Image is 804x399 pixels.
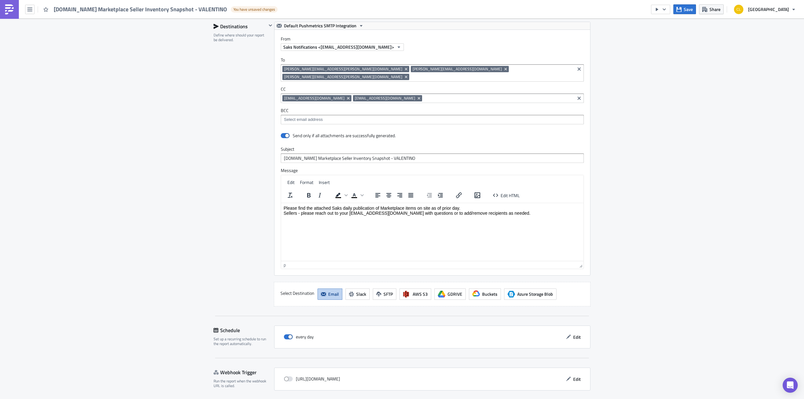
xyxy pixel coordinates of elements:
button: SFTP [373,288,396,300]
span: Default Pushmetrics SMTP Integration [284,22,356,30]
span: Format [300,179,313,186]
button: Remove Tag [503,66,509,72]
div: Schedule [214,326,274,335]
button: Remove Tag [404,66,409,72]
button: Edit HTML [491,191,522,200]
span: [GEOGRAPHIC_DATA] [748,6,789,13]
div: Text color [349,191,365,200]
button: Saks Notifications <[EMAIL_ADDRESS][DOMAIN_NAME]> [281,43,404,51]
label: Subject [281,146,584,152]
span: Edit [573,376,581,382]
label: Select Destination [280,288,314,298]
button: Decrease indent [424,191,435,200]
button: Default Pushmetrics SMTP Integration [274,22,366,30]
button: Remove Tag [416,95,422,101]
button: Save [673,4,696,14]
span: SFTP [383,291,393,297]
button: Remove Tag [346,95,351,101]
button: Align right [394,191,405,200]
button: Clear selected items [575,94,583,102]
button: Azure Storage BlobAzure Storage Blob [504,288,557,300]
img: PushMetrics [4,4,14,14]
button: Edit [563,332,584,342]
div: Webhook Trigger [214,368,274,377]
div: Resize [577,261,584,269]
button: Italic [314,191,325,200]
button: Share [699,4,724,14]
span: [EMAIL_ADDRESS][DOMAIN_NAME] [355,95,415,101]
input: Select em ail add ress [282,116,582,123]
span: Edit [287,179,295,186]
span: [DOMAIN_NAME] Marketplace Seller Inventory Snapshot - VALENTINO [54,6,228,13]
span: [PERSON_NAME][EMAIL_ADDRESS][PERSON_NAME][DOMAIN_NAME] [284,66,402,72]
img: Avatar [733,4,744,15]
span: Azure Storage Blob [517,291,553,297]
button: Buckets [469,288,501,300]
div: Open Intercom Messenger [783,378,798,393]
button: Hide content [267,22,274,29]
div: Destinations [214,22,267,31]
button: Clear formatting [285,191,296,200]
button: Slack [345,288,370,300]
span: [PERSON_NAME][EMAIL_ADDRESS][PERSON_NAME][DOMAIN_NAME] [284,74,402,80]
button: Increase indent [435,191,446,200]
span: Edit HTML [501,192,520,198]
button: Align left [372,191,383,200]
label: CC [281,86,584,92]
span: Share [709,6,720,13]
div: Set up a recurring schedule to run the report automatically. [214,337,270,346]
button: Insert/edit image [472,191,483,200]
div: Run the report when the webhook URL is called. [214,379,270,388]
span: Saks Notifications <[EMAIL_ADDRESS][DOMAIN_NAME]> [283,44,394,50]
div: Send only if all attachments are successfully generated. [293,133,396,138]
button: AWS S3 [399,288,431,300]
iframe: Rich Text Area [281,203,584,261]
button: Align center [383,191,394,200]
button: Email [318,288,342,300]
button: Remove Tag [404,74,409,80]
button: Bold [303,191,314,200]
div: Background color [333,191,349,200]
button: Clear selected items [575,65,583,73]
span: Email [328,291,339,297]
span: Azure Storage Blob [508,290,515,298]
span: Insert [319,179,330,186]
span: Slack [356,291,366,297]
span: AWS S3 [413,291,428,297]
button: GDRIVE [434,288,466,300]
button: Edit [563,374,584,384]
button: Insert/edit link [454,191,464,200]
div: [URL][DOMAIN_NAME] [284,374,340,384]
span: GDRIVE [448,291,462,297]
button: [GEOGRAPHIC_DATA] [730,3,799,16]
label: Message [281,168,584,173]
div: p [284,262,286,268]
label: BCC [281,108,584,113]
div: every day [284,332,314,342]
span: [PERSON_NAME][EMAIL_ADDRESS][DOMAIN_NAME] [413,66,502,72]
span: Edit [573,334,581,340]
span: Buckets [482,291,497,297]
div: Define where should your report be delivered. [214,33,267,42]
button: Justify [405,191,416,200]
span: You have unsaved changes [233,7,275,12]
label: To [281,57,584,63]
span: Save [684,6,693,13]
label: From [281,36,590,42]
span: [EMAIL_ADDRESS][DOMAIN_NAME] [284,95,345,101]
